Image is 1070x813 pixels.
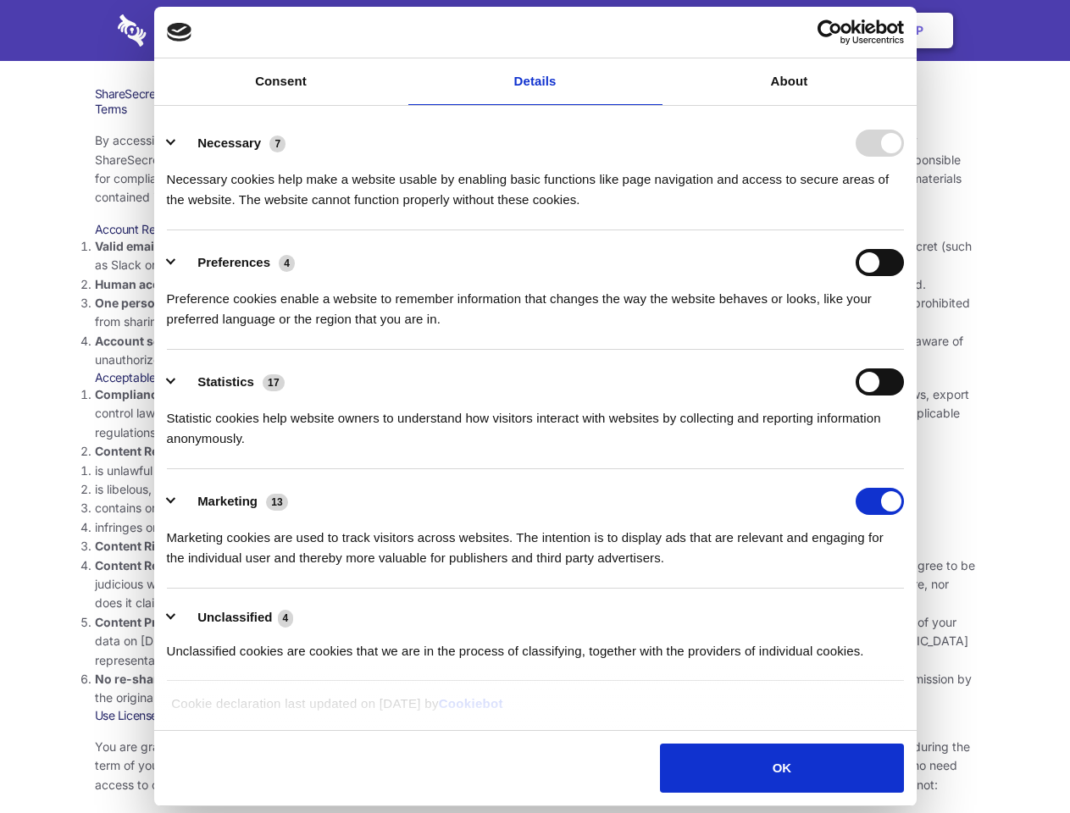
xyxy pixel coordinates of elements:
[95,444,219,458] strong: Content Restrictions.
[439,696,503,711] a: Cookiebot
[95,332,976,370] li: You are responsible for your own account security, including the security of your Sharesecret acc...
[278,610,294,627] span: 4
[154,58,408,105] a: Consent
[167,130,297,157] button: Necessary (7)
[167,368,296,395] button: Statistics (17)
[266,494,288,511] span: 13
[408,58,663,105] a: Details
[95,442,976,537] li: You agree NOT to use Sharesecret to upload or share content that:
[95,370,976,385] h3: Acceptable Use
[95,499,976,517] li: contains or installs any active malware or exploits, or uses our platform for exploit delivery (s...
[95,480,976,499] li: is libelous, defamatory, or fraudulent
[263,374,285,391] span: 17
[95,387,351,401] strong: Compliance with local laws and regulations.
[663,58,917,105] a: About
[95,294,976,332] li: You are not allowed to share account credentials. Each account is dedicated to the individual who...
[95,237,976,275] li: You must provide a valid email address, either directly, or through approved third-party integrat...
[167,276,904,329] div: Preference cookies enable a website to remember information that changes the way the website beha...
[95,670,976,708] li: If you were the recipient of a Sharesecret link, you agree not to re-share it with anyone else, u...
[95,239,162,253] strong: Valid email.
[95,334,197,348] strong: Account security.
[118,14,263,47] img: logo-wordmark-white-trans-d4663122ce5f474addd5e946df7df03e33cb6a1c49d2221995e7729f52c070b2.svg
[167,628,904,661] div: Unclassified cookies are cookies that we are in the process of classifying, together with the pro...
[95,539,186,553] strong: Content Rights.
[95,672,181,686] strong: No re-sharing.
[95,275,976,294] li: Only human beings may create accounts. “Bot” accounts — those created by software, in an automate...
[167,515,904,568] div: Marketing cookies are used to track visitors across websites. The intention is to display ads tha...
[167,488,299,515] button: Marketing (13)
[95,102,976,117] h3: Terms
[269,135,286,152] span: 7
[167,249,306,276] button: Preferences (4)
[167,395,904,449] div: Statistic cookies help website owners to understand how visitors interact with websites by collec...
[497,4,571,57] a: Pricing
[95,558,230,572] strong: Content Responsibility.
[95,708,976,723] h3: Use License
[95,537,976,556] li: You agree that you will use Sharesecret only to secure and share content that you have the right ...
[197,494,258,508] label: Marketing
[985,728,1050,793] iframe: Drift Widget Chat Controller
[197,135,261,150] label: Necessary
[95,222,976,237] h3: Account Requirements
[158,694,912,727] div: Cookie declaration last updated on [DATE] by
[95,277,197,291] strong: Human accounts.
[167,607,304,628] button: Unclassified (4)
[95,613,976,670] li: You understand that [DEMOGRAPHIC_DATA] or it’s representatives have no ability to retrieve the pl...
[95,385,976,442] li: Your use of the Sharesecret must not violate any applicable laws, including copyright or trademar...
[279,255,295,272] span: 4
[167,157,904,210] div: Necessary cookies help make a website usable by enabling basic functions like page navigation and...
[687,4,765,57] a: Contact
[756,19,904,45] a: Usercentrics Cookiebot - opens in a new window
[95,738,976,794] p: You are granted permission to use the [DEMOGRAPHIC_DATA] services, subject to these terms of serv...
[95,131,976,207] p: By accessing the Sharesecret web application at and any other related services, apps and software...
[197,374,254,389] label: Statistics
[167,23,192,41] img: logo
[95,86,976,102] h1: ShareSecret Terms of Service
[95,518,976,537] li: infringes on any proprietary right of any party, including patent, trademark, trade secret, copyr...
[95,462,976,480] li: is unlawful or promotes unlawful activities
[660,744,903,793] button: OK
[95,556,976,613] li: You are solely responsible for the content you share on Sharesecret, and with the people you shar...
[95,296,239,310] strong: One person per account.
[95,615,191,629] strong: Content Privacy.
[768,4,842,57] a: Login
[197,255,270,269] label: Preferences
